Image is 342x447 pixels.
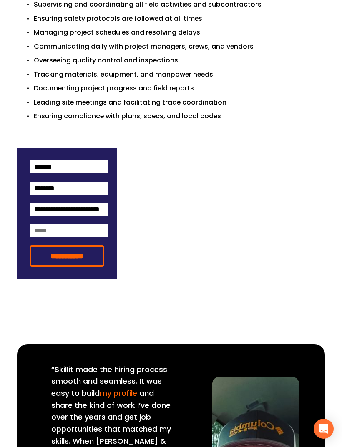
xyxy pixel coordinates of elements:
p: Documenting project progress and field reports [34,83,325,94]
p: Ensuring safety protocols are followed at all times [34,13,325,24]
span: “Skillit made the hiring process smooth and seamless. It was easy to build [51,364,169,398]
p: Managing project schedules and resolving delays [34,27,325,38]
p: Overseeing quality control and inspections [34,55,325,66]
div: Open Intercom Messenger [314,419,334,439]
p: Communicating daily with project managers, crews, and vendors [34,41,325,52]
p: Leading site meetings and facilitating trade coordination [34,97,325,108]
p: Ensuring compliance with plans, specs, and local codes [34,111,325,122]
p: Tracking materials, equipment, and manpower needs [34,69,325,80]
a: my profile [100,388,137,398]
